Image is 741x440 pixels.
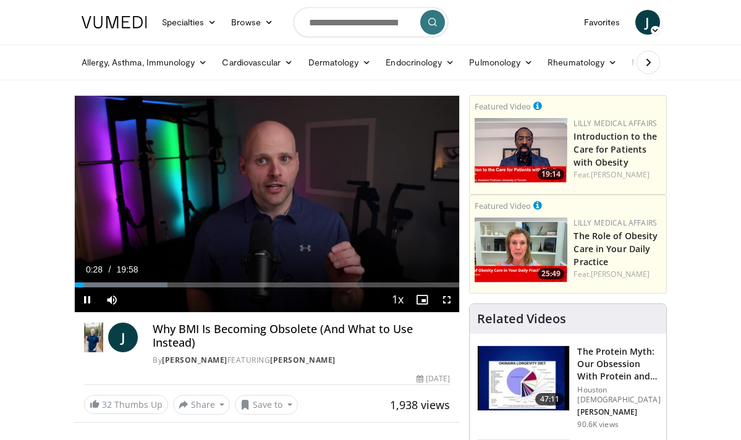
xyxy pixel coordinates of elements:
[478,346,569,410] img: b7b8b05e-5021-418b-a89a-60a270e7cf82.150x105_q85_crop-smart_upscale.jpg
[591,169,650,180] a: [PERSON_NAME]
[574,218,657,228] a: Lilly Medical Affairs
[475,101,531,112] small: Featured Video
[84,323,104,352] img: Dr. Jordan Rennicke
[378,50,462,75] a: Endocrinology
[417,373,450,384] div: [DATE]
[535,393,565,405] span: 47:11
[390,397,450,412] span: 1,938 views
[574,169,661,180] div: Feat.
[385,287,410,312] button: Playback Rate
[538,268,564,279] span: 25:49
[173,395,231,415] button: Share
[155,10,224,35] a: Specialties
[82,16,147,28] img: VuMedi Logo
[301,50,379,75] a: Dermatology
[153,355,450,366] div: By FEATURING
[162,355,227,365] a: [PERSON_NAME]
[434,287,459,312] button: Fullscreen
[574,118,657,129] a: Lilly Medical Affairs
[577,407,660,417] p: [PERSON_NAME]
[475,218,567,282] a: 25:49
[100,287,124,312] button: Mute
[635,10,660,35] a: J
[475,200,531,211] small: Featured Video
[75,287,100,312] button: Pause
[462,50,540,75] a: Pulmonology
[86,264,103,274] span: 0:28
[84,395,168,414] a: 32 Thumbs Up
[224,10,281,35] a: Browse
[214,50,300,75] a: Cardiovascular
[410,287,434,312] button: Enable picture-in-picture mode
[538,169,564,180] span: 19:14
[475,118,567,183] img: acc2e291-ced4-4dd5-b17b-d06994da28f3.png.150x105_q85_crop-smart_upscale.png
[153,323,450,349] h4: Why BMI Is Becoming Obsolete (And What to Use Instead)
[574,130,657,168] a: Introduction to the Care for Patients with Obesity
[74,50,215,75] a: Allergy, Asthma, Immunology
[591,269,650,279] a: [PERSON_NAME]
[577,345,660,383] h3: The Protein Myth: Our Obsession With Protein and How It Is Killing US
[577,10,628,35] a: Favorites
[294,7,448,37] input: Search topics, interventions
[475,218,567,282] img: e1208b6b-349f-4914-9dd7-f97803bdbf1d.png.150x105_q85_crop-smart_upscale.png
[75,96,460,312] video-js: Video Player
[477,311,566,326] h4: Related Videos
[577,420,618,429] p: 90.6K views
[577,385,660,405] p: Houston [DEMOGRAPHIC_DATA]
[540,50,624,75] a: Rheumatology
[109,264,111,274] span: /
[108,323,138,352] a: J
[117,264,138,274] span: 19:58
[574,269,661,280] div: Feat.
[477,345,659,429] a: 47:11 The Protein Myth: Our Obsession With Protein and How It Is Killing US Houston [DEMOGRAPHIC_...
[75,282,460,287] div: Progress Bar
[270,355,336,365] a: [PERSON_NAME]
[475,118,567,183] a: 19:14
[235,395,298,415] button: Save to
[574,230,658,268] a: The Role of Obesity Care in Your Daily Practice
[102,399,112,410] span: 32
